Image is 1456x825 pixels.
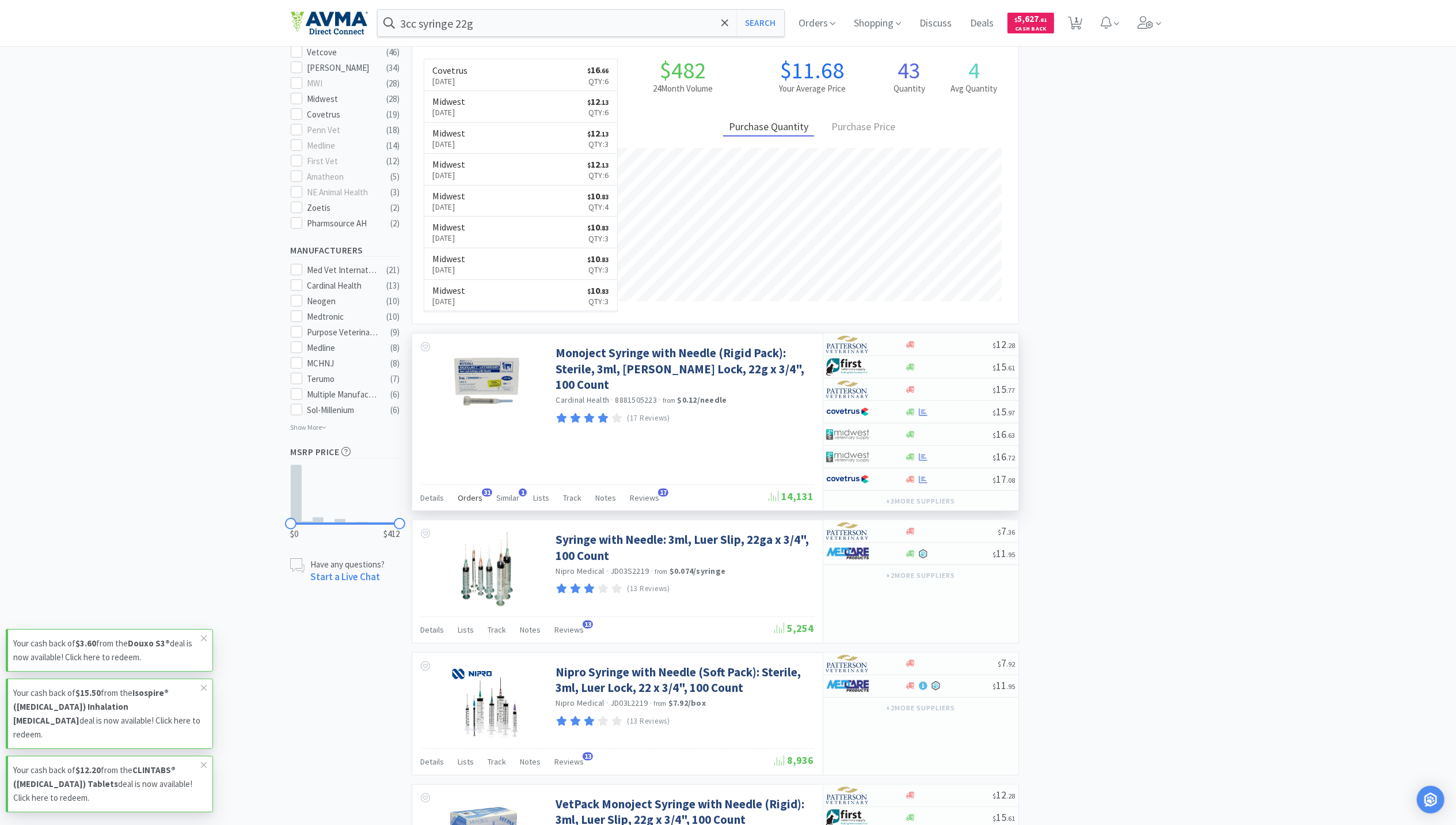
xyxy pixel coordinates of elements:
[993,364,997,372] span: $
[583,620,593,629] span: 13
[424,186,618,217] a: Midwest[DATE]$10.83Qty:4
[826,678,869,695] img: 81f133ae88bc4a719cef3c65d1530da7_50.png
[307,294,378,308] div: Neogen
[433,138,466,150] p: [DATE]
[307,139,378,153] div: Medline
[587,253,609,264] span: 10
[775,754,814,767] span: 8,936
[942,59,1007,82] h1: 4
[651,566,653,576] span: ·
[387,61,400,75] div: ( 34 )
[433,169,466,181] p: [DATE]
[450,664,524,739] img: 35c670cbdb7249d78dbfdfd67738ac7c_339025.jpg
[13,763,201,805] p: Your cash back of from the deal is now available! Click here to redeem.
[993,682,997,691] span: $
[587,161,591,169] span: $
[826,381,869,398] img: f5e969b455434c6296c6d81ef179fa71_3.png
[678,395,727,405] strong: $0.12 / needle
[747,59,877,82] h1: $11.68
[307,170,378,184] div: Amatheon
[627,716,670,728] p: (13 Reviews)
[433,106,466,119] p: [DATE]
[387,310,400,324] div: ( 10 )
[307,310,378,324] div: Medtronic
[391,201,400,215] div: ( 2 )
[520,625,541,635] span: Notes
[433,191,466,200] h6: Midwest
[587,193,591,201] span: $
[965,18,998,29] a: Deals
[433,75,468,88] p: [DATE]
[1007,814,1016,823] span: . 61
[600,224,609,232] span: . 83
[307,217,378,230] div: Pharmsource AH
[1417,786,1444,813] div: Open Intercom Messenger
[998,524,1016,538] span: 7
[1039,16,1047,24] span: . 61
[519,489,527,497] span: 1
[424,280,618,312] a: Midwest[DATE]$10.83Qty:3
[433,254,466,263] h6: Midwest
[1008,7,1054,39] a: $5,627.61Cash Back
[587,158,609,170] span: 12
[993,427,1016,441] span: 16
[942,82,1007,96] h2: Avg Quantity
[1014,13,1047,24] span: 5,627
[630,493,660,503] span: Reviews
[433,97,466,106] h6: Midwest
[826,358,869,376] img: 67d67680309e4a0bb49a5ff0391dcc42_6.png
[564,493,582,503] span: Track
[610,566,649,576] span: JD03S2219
[587,295,609,308] p: Qty: 3
[993,405,1016,418] span: 15
[880,700,960,716] button: +2more suppliers
[587,287,591,296] span: $
[556,698,605,708] a: Nipro Medical
[424,154,618,186] a: Midwest[DATE]$12.13Qty:6
[433,128,466,138] h6: Midwest
[291,244,400,257] h5: Manufacturers
[1007,341,1016,350] span: . 28
[433,232,466,244] p: [DATE]
[307,388,378,402] div: Multiple Manufacturers
[424,59,618,91] a: Covetrus[DATE]$16.66Qty:6
[826,426,869,443] img: 4dd14cff54a648ac9e977f0c5da9bc2e_5.png
[391,217,400,230] div: ( 2 )
[993,386,997,395] span: $
[1007,660,1016,668] span: . 92
[655,567,668,576] span: from
[387,108,400,122] div: ( 19 )
[826,403,869,421] img: 77fca1acd8b6420a9015268ca798ef17_1.png
[659,395,661,405] span: ·
[775,622,814,635] span: 5,254
[877,82,942,96] h2: Quantity
[993,811,1016,824] span: 15
[606,698,609,708] span: ·
[993,547,1016,560] span: 11
[618,82,747,96] h2: 24 Month Volume
[433,222,466,232] h6: Midwest
[307,61,378,75] div: [PERSON_NAME]
[13,687,169,726] strong: Isospire® ([MEDICAL_DATA]) Inhalation [MEDICAL_DATA]
[587,130,591,138] span: $
[993,431,997,440] span: $
[556,664,811,696] a: Nipro Syringe with Needle (Soft Pack): Sterile, 3ml, Luer Lock, 22 x 3/4", 100 Count
[587,75,609,88] p: Qty: 6
[378,10,785,36] input: Search by item, sku, manufacturer, ingredient, size...
[391,186,400,199] div: ( 3 )
[736,10,784,36] button: Search
[747,82,877,96] h2: Your Average Price
[587,200,609,213] p: Qty: 4
[13,637,201,664] p: Your cash back of from the deal is now available! Click here to redeem.
[663,396,675,404] span: from
[307,123,378,137] div: Penn Vet
[993,472,1016,486] span: 17
[587,64,609,75] span: 16
[915,18,956,29] a: Discuss
[75,638,96,649] strong: $3.60
[600,193,609,201] span: . 83
[1063,20,1087,30] a: 1
[587,99,591,107] span: $
[826,655,869,672] img: f5e969b455434c6296c6d81ef179fa71_3.png
[555,625,584,635] span: Reviews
